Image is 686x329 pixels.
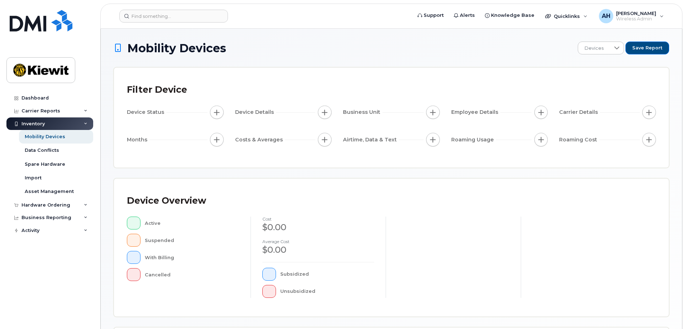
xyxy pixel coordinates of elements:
button: Save Report [625,42,669,54]
span: Carrier Details [559,108,600,116]
span: Save Report [632,45,662,51]
span: Costs & Averages [235,136,285,144]
div: $0.00 [262,244,374,256]
div: Subsidized [280,268,375,281]
h4: Average cost [262,239,374,244]
div: With Billing [145,251,239,264]
span: Business Unit [343,108,382,116]
span: Roaming Cost [559,136,599,144]
div: Cancelled [145,268,239,281]
div: Filter Device [127,81,187,99]
span: Devices [578,42,610,55]
span: Mobility Devices [127,42,226,54]
span: Roaming Usage [451,136,496,144]
span: Device Status [127,108,166,116]
div: $0.00 [262,221,374,233]
span: Airtime, Data & Text [343,136,399,144]
div: Suspended [145,234,239,247]
span: Months [127,136,149,144]
h4: cost [262,217,374,221]
div: Unsubsidized [280,285,375,298]
span: Employee Details [451,108,500,116]
span: Device Details [235,108,276,116]
div: Device Overview [127,192,206,210]
div: Active [145,217,239,229]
